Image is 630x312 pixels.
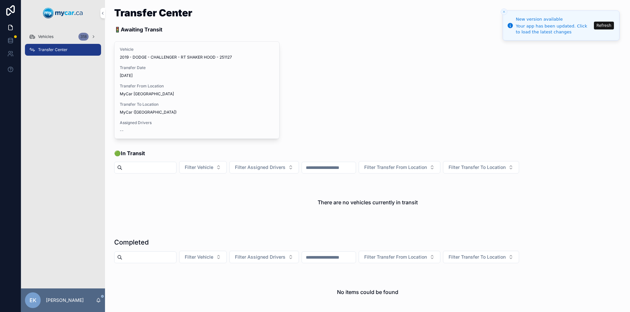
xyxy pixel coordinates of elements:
span: Filter Vehicle [185,164,213,171]
p: [PERSON_NAME] [46,297,84,303]
span: Filter Assigned Drivers [235,254,285,260]
h1: Completed [114,238,149,247]
button: Select Button [443,161,519,174]
span: Assigned Drivers [120,120,274,125]
a: Vehicles318 [25,31,101,43]
span: Vehicle [120,47,274,52]
span: Vehicles [38,34,53,39]
strong: Awaiting Transit [121,26,162,33]
span: Filter Transfer From Location [364,254,427,260]
span: Filter Transfer To Location [449,164,506,171]
span: Transfer Center [38,47,68,52]
button: Refresh [594,22,614,29]
a: Vehicle2019 - DODGE - CHALLENGER - RT SHAKER HOOD - 251127Transfer Date[DATE]Transfer From Locati... [114,41,280,139]
button: Select Button [443,251,519,263]
span: Filter Transfer To Location [449,254,506,260]
button: Select Button [179,161,227,174]
button: Select Button [229,161,299,174]
button: Select Button [359,161,440,174]
span: EK [30,296,36,304]
button: Select Button [229,251,299,263]
h2: No items could be found [337,288,398,296]
span: Filter Assigned Drivers [235,164,285,171]
button: Select Button [179,251,227,263]
span: 🟢 [114,149,145,157]
span: MyCar ([GEOGRAPHIC_DATA]) [120,110,177,115]
p: 🚦 [114,26,192,33]
a: Transfer Center [25,44,101,56]
div: 318 [78,33,89,41]
span: Filter Vehicle [185,254,213,260]
button: Close toast [501,9,507,15]
span: Transfer From Location [120,83,274,89]
span: [DATE] [120,73,274,78]
h1: Transfer Center [114,8,192,18]
span: -- [120,128,124,133]
strong: In Transit [121,150,145,156]
div: scrollable content [21,26,105,64]
span: MyCar [GEOGRAPHIC_DATA] [120,91,174,97]
span: 2019 - DODGE - CHALLENGER - RT SHAKER HOOD - 251127 [120,55,232,60]
span: Filter Transfer From Location [364,164,427,171]
button: Select Button [359,251,440,263]
span: Transfer To Location [120,102,274,107]
img: App logo [43,8,83,18]
div: Your app has been updated. Click to load the latest changes [516,23,592,35]
h2: There are no vehicles currently in transit [318,198,418,206]
div: New version available [516,16,592,23]
span: Transfer Date [120,65,274,70]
